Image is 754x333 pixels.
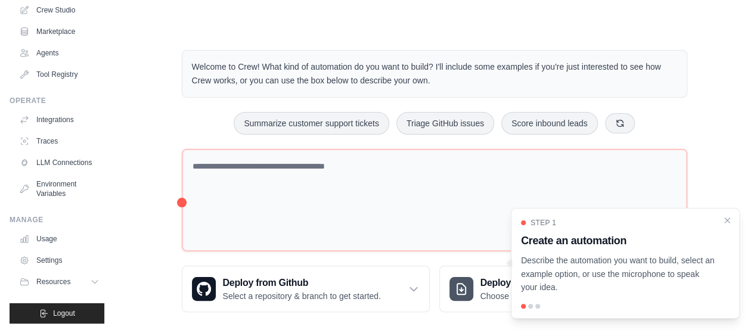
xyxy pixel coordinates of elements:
[10,215,104,225] div: Manage
[521,254,715,294] p: Describe the automation you want to build, select an example option, or use the microphone to spe...
[480,276,581,290] h3: Deploy from zip file
[14,132,104,151] a: Traces
[480,290,581,302] p: Choose a zip file to upload.
[14,1,104,20] a: Crew Studio
[521,232,715,249] h3: Create an automation
[501,112,598,135] button: Score inbound leads
[14,22,104,41] a: Marketplace
[14,65,104,84] a: Tool Registry
[14,251,104,270] a: Settings
[223,276,381,290] h3: Deploy from Github
[14,272,104,291] button: Resources
[234,112,389,135] button: Summarize customer support tickets
[530,218,556,228] span: Step 1
[10,303,104,323] button: Logout
[14,229,104,248] a: Usage
[14,153,104,172] a: LLM Connections
[396,112,494,135] button: Triage GitHub issues
[722,216,732,225] button: Close walkthrough
[10,96,104,105] div: Operate
[14,175,104,203] a: Environment Variables
[36,277,70,287] span: Resources
[53,309,75,318] span: Logout
[223,290,381,302] p: Select a repository & branch to get started.
[192,60,677,88] p: Welcome to Crew! What kind of automation do you want to build? I'll include some examples if you'...
[694,276,754,333] iframe: Chat Widget
[14,110,104,129] a: Integrations
[14,43,104,63] a: Agents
